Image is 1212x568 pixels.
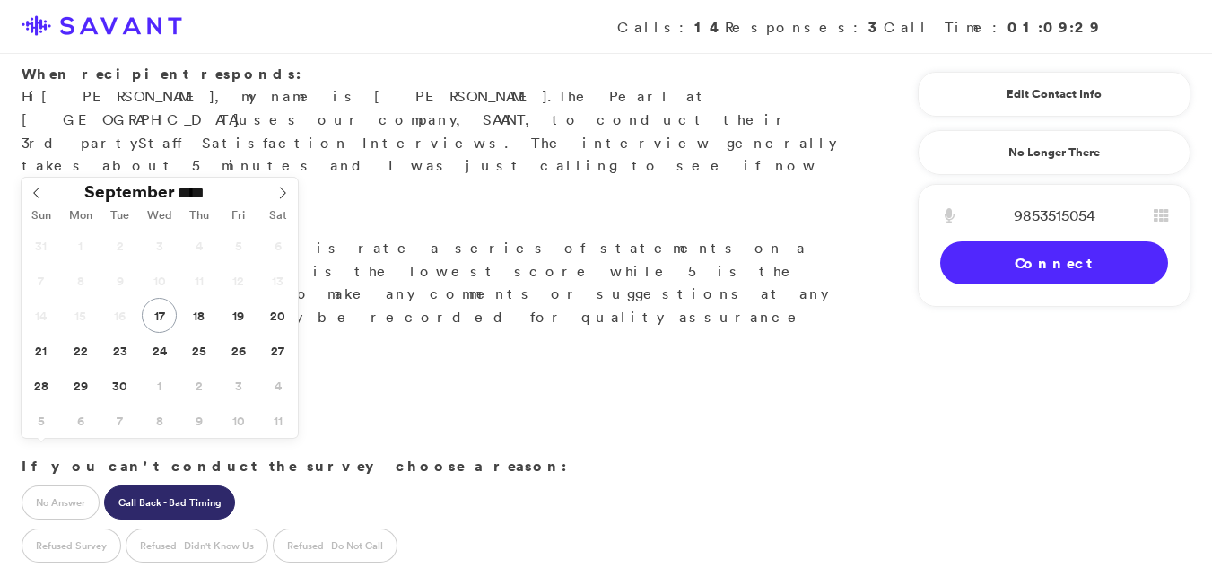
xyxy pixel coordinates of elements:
span: October 11, 2025 [260,403,295,438]
span: September 20, 2025 [260,298,295,333]
label: Refused - Do Not Call [273,529,397,563]
label: Refused Survey [22,529,121,563]
span: Fri [219,210,258,222]
span: September 22, 2025 [63,333,98,368]
span: September 30, 2025 [102,368,137,403]
span: Wed [140,210,179,222]
span: September 9, 2025 [102,263,137,298]
span: September 23, 2025 [102,333,137,368]
span: Staff Satisfaction Interview [138,134,489,152]
span: September [84,183,175,200]
strong: 3 [868,17,884,37]
span: September 29, 2025 [63,368,98,403]
strong: 14 [694,17,725,37]
span: September 28, 2025 [23,368,58,403]
input: Year [175,183,240,202]
span: September 21, 2025 [23,333,58,368]
strong: 01:09:29 [1007,17,1101,37]
p: Hi , my name is [PERSON_NAME]. uses our company, SAVANT, to conduct their 3rd party s. The interv... [22,63,850,201]
span: September 2, 2025 [102,228,137,263]
span: September 7, 2025 [23,263,58,298]
span: September 11, 2025 [181,263,216,298]
strong: If you can't conduct the survey choose a reason: [22,456,567,476]
span: September 8, 2025 [63,263,98,298]
span: October 3, 2025 [221,368,256,403]
span: October 5, 2025 [23,403,58,438]
span: October 4, 2025 [260,368,295,403]
span: September 14, 2025 [23,298,58,333]
a: Connect [940,241,1168,284]
span: October 10, 2025 [221,403,256,438]
span: October 2, 2025 [181,368,216,403]
span: Thu [179,210,219,222]
a: No Longer There [918,130,1190,175]
span: September 24, 2025 [142,333,177,368]
span: September 25, 2025 [181,333,216,368]
span: August 31, 2025 [23,228,58,263]
span: October 6, 2025 [63,403,98,438]
span: September 5, 2025 [221,228,256,263]
span: September 13, 2025 [260,263,295,298]
p: Great. What you'll do is rate a series of statements on a scale of 1 to 5. 1 is the lowest score ... [22,214,850,352]
strong: When recipient responds: [22,64,301,83]
span: Sun [22,210,61,222]
span: October 1, 2025 [142,368,177,403]
span: Mon [61,210,100,222]
span: October 9, 2025 [181,403,216,438]
label: Call Back - Bad Timing [104,485,235,520]
span: [PERSON_NAME] [41,87,214,105]
a: Edit Contact Info [940,80,1168,109]
span: The Pearl at [GEOGRAPHIC_DATA] [22,87,711,128]
span: September 3, 2025 [142,228,177,263]
label: Refused - Didn't Know Us [126,529,268,563]
span: October 8, 2025 [142,403,177,438]
span: September 10, 2025 [142,263,177,298]
span: September 19, 2025 [221,298,256,333]
span: September 1, 2025 [63,228,98,263]
span: September 18, 2025 [181,298,216,333]
span: September 4, 2025 [181,228,216,263]
span: September 17, 2025 [142,298,177,333]
span: Sat [258,210,298,222]
span: September 16, 2025 [102,298,137,333]
span: September 15, 2025 [63,298,98,333]
span: September 6, 2025 [260,228,295,263]
span: September 26, 2025 [221,333,256,368]
span: September 27, 2025 [260,333,295,368]
span: Tue [100,210,140,222]
span: October 7, 2025 [102,403,137,438]
span: September 12, 2025 [221,263,256,298]
label: No Answer [22,485,100,520]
